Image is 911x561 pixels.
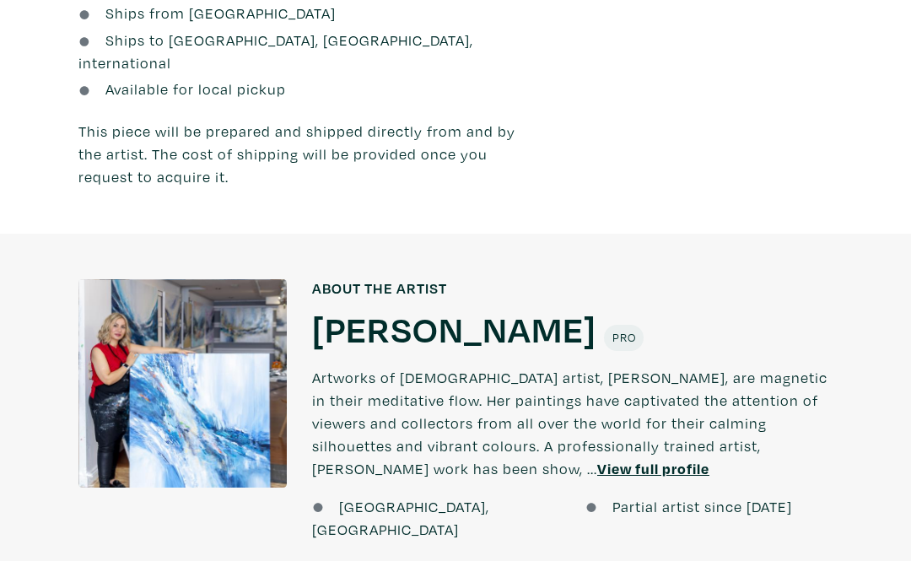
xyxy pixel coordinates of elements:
p: This piece will be prepared and shipped directly from and by the artist. The cost of shipping wil... [78,120,521,188]
span: Pro [612,329,636,345]
h6: About the artist [312,279,833,298]
span: [GEOGRAPHIC_DATA], [GEOGRAPHIC_DATA] [312,497,489,539]
a: View full profile [597,459,709,478]
a: [PERSON_NAME] [312,305,596,351]
li: Ships to [GEOGRAPHIC_DATA], [GEOGRAPHIC_DATA], international [78,29,521,74]
li: Available for local pickup [78,78,521,100]
span: Partial artist since [DATE] [612,497,792,516]
li: Ships from [GEOGRAPHIC_DATA] [78,2,521,24]
p: Artworks of [DEMOGRAPHIC_DATA] artist, [PERSON_NAME], are magnetic in their meditative flow. Her ... [312,351,833,495]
